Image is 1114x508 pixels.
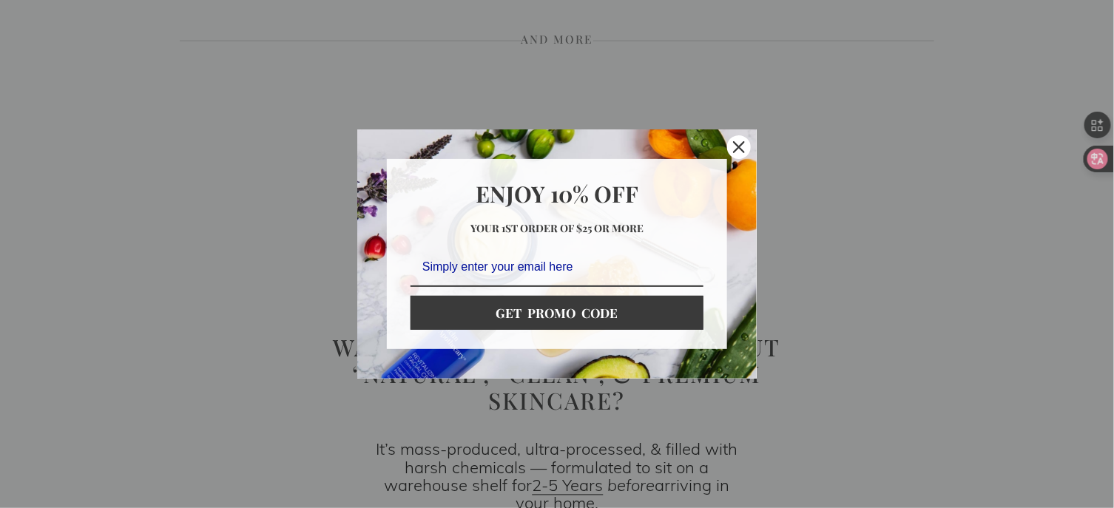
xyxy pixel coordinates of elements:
strong: Your 1st order of $25 or more [470,221,644,235]
button: GET PROMO CODE [411,296,703,330]
strong: Enjoy 10% OFF [476,179,638,209]
input: Email field [411,248,703,287]
button: Close [721,129,757,165]
svg: close icon [733,141,745,153]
